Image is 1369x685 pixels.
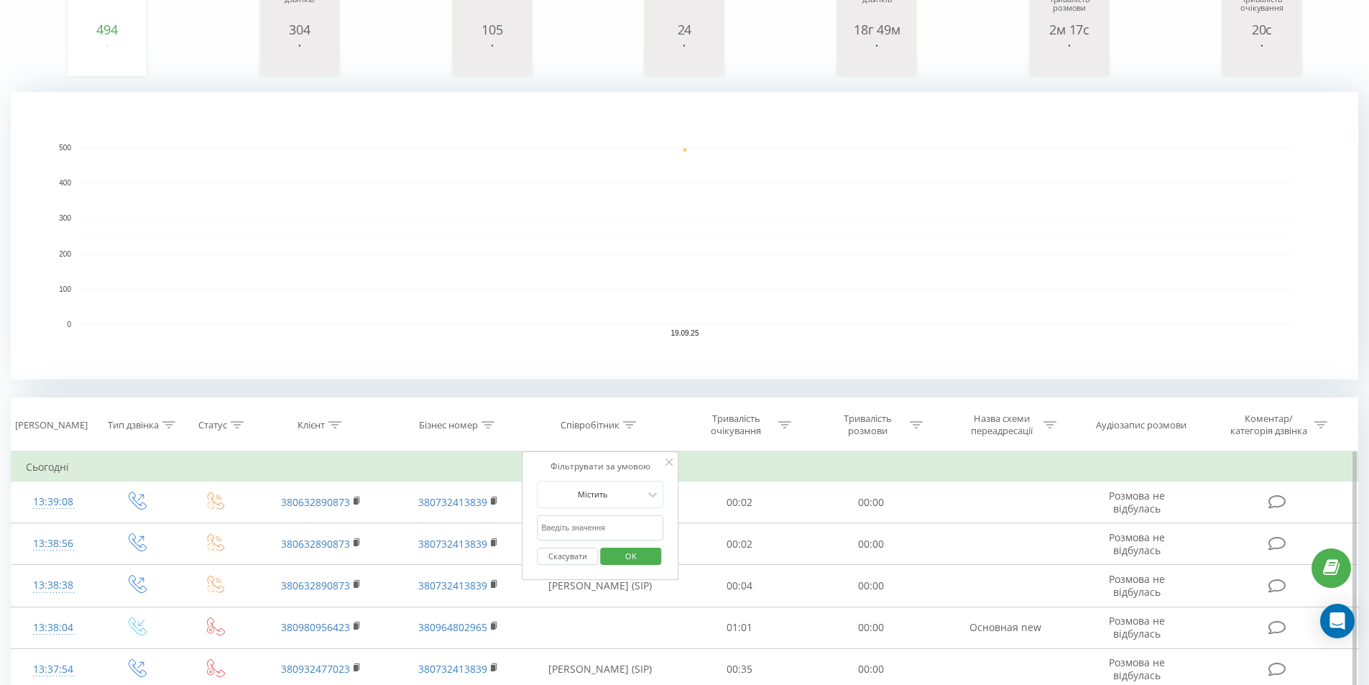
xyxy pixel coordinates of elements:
[26,530,81,558] div: 13:38:56
[537,459,663,474] div: Фільтрувати за умовою
[936,607,1073,648] td: Основная new
[26,614,81,642] div: 13:38:04
[674,565,806,607] td: 00:04
[59,179,71,187] text: 400
[674,607,806,648] td: 01:01
[648,37,720,80] svg: A chart.
[59,285,71,293] text: 100
[67,321,71,328] text: 0
[1226,37,1298,80] svg: A chart.
[419,419,478,431] div: Бізнес номер
[527,565,674,607] td: [PERSON_NAME] (SIP)
[1320,604,1355,638] div: Open Intercom Messenger
[264,22,336,37] div: 304
[806,565,937,607] td: 00:00
[806,523,937,565] td: 00:00
[1033,22,1105,37] div: 2м 17с
[806,607,937,648] td: 00:00
[281,620,350,634] a: 380980956423
[11,92,1358,380] svg: A chart.
[1227,413,1311,437] div: Коментар/категорія дзвінка
[456,22,528,37] div: 105
[456,37,528,80] svg: A chart.
[298,419,325,431] div: Клієнт
[26,656,81,684] div: 13:37:54
[806,482,937,523] td: 00:00
[841,37,913,80] svg: A chart.
[963,413,1040,437] div: Назва схеми переадресації
[1033,37,1105,80] svg: A chart.
[15,419,88,431] div: [PERSON_NAME]
[671,329,699,337] text: 19.09.25
[829,413,906,437] div: Тривалість розмови
[537,515,663,541] input: Введіть значення
[59,250,71,258] text: 200
[198,419,227,431] div: Статус
[418,579,487,592] a: 380732413839
[674,482,806,523] td: 00:02
[71,22,143,37] div: 494
[26,571,81,599] div: 13:38:38
[674,523,806,565] td: 00:02
[418,662,487,676] a: 380732413839
[1226,22,1298,37] div: 20с
[1096,419,1186,431] div: Аудіозапис розмови
[1109,530,1165,557] span: Розмова не відбулась
[281,537,350,551] a: 380632890873
[1109,656,1165,682] span: Розмова не відбулась
[59,215,71,223] text: 300
[281,579,350,592] a: 380632890873
[418,495,487,509] a: 380732413839
[698,413,775,437] div: Тривалість очікування
[26,488,81,516] div: 13:39:08
[1109,614,1165,640] span: Розмова не відбулась
[108,419,159,431] div: Тип дзвінка
[71,37,143,80] svg: A chart.
[264,37,336,80] svg: A chart.
[561,419,619,431] div: Співробітник
[648,22,720,37] div: 24
[611,545,651,567] span: OK
[537,548,598,566] button: Скасувати
[281,495,350,509] a: 380632890873
[1109,572,1165,599] span: Розмова не відбулась
[418,537,487,551] a: 380732413839
[11,453,1358,482] td: Сьогодні
[600,548,661,566] button: OK
[841,22,913,37] div: 18г 49м
[59,144,71,152] text: 500
[281,662,350,676] a: 380932477023
[418,620,487,634] a: 380964802965
[1109,489,1165,515] span: Розмова не відбулась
